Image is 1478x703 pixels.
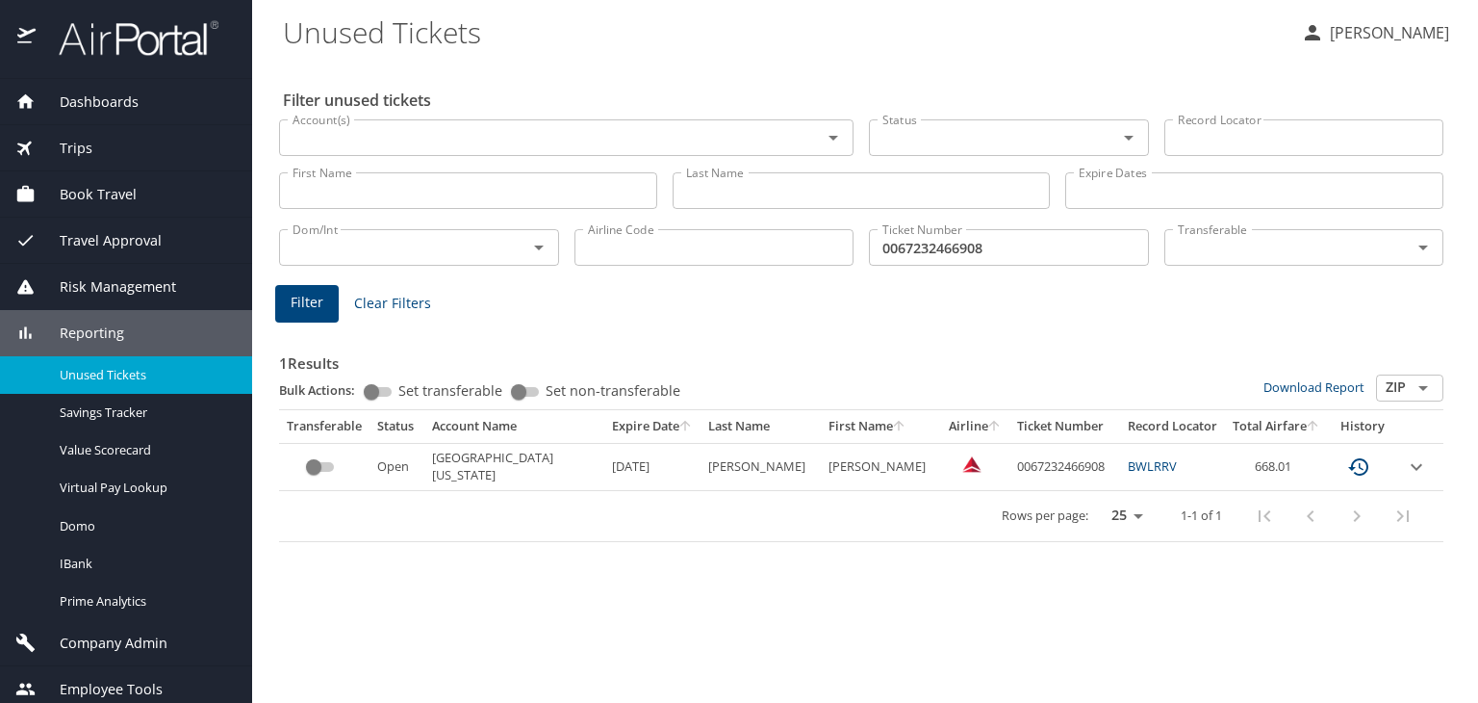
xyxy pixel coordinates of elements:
[398,384,502,398] span: Set transferable
[1410,234,1437,261] button: Open
[36,184,137,205] span: Book Travel
[701,443,821,490] td: [PERSON_NAME]
[279,410,1443,542] table: custom pagination table
[283,2,1286,62] h1: Unused Tickets
[1328,410,1397,443] th: History
[60,592,229,611] span: Prime Analytics
[1263,378,1364,396] a: Download Report
[1324,21,1449,44] p: [PERSON_NAME]
[36,633,167,654] span: Company Admin
[988,421,1002,433] button: sort
[279,381,370,399] p: Bulk Actions:
[1405,456,1428,479] button: expand row
[36,138,92,159] span: Trips
[820,124,847,151] button: Open
[36,679,163,700] span: Employee Tools
[962,455,981,474] img: Delta Airlines
[1181,509,1222,522] p: 1-1 of 1
[36,276,176,298] span: Risk Management
[1225,410,1328,443] th: Total Airfare
[424,410,604,443] th: Account Name
[36,91,139,113] span: Dashboards
[1002,509,1088,522] p: Rows per page:
[1009,443,1120,490] td: 0067232466908
[60,366,229,384] span: Unused Tickets
[546,384,680,398] span: Set non-transferable
[1120,410,1225,443] th: Record Locator
[60,404,229,422] span: Savings Tracker
[1293,15,1457,50] button: [PERSON_NAME]
[60,517,229,535] span: Domo
[893,421,906,433] button: sort
[525,234,552,261] button: Open
[1225,443,1328,490] td: 668.01
[821,443,941,490] td: [PERSON_NAME]
[424,443,604,490] td: [GEOGRAPHIC_DATA][US_STATE]
[275,285,339,323] button: Filter
[1009,410,1120,443] th: Ticket Number
[1410,375,1437,402] button: Open
[1096,502,1150,531] select: rows per page
[38,19,218,57] img: airportal-logo.png
[941,410,1009,443] th: Airline
[1307,421,1320,433] button: sort
[701,410,821,443] th: Last Name
[1128,457,1177,475] a: BWLRRV
[17,19,38,57] img: icon-airportal.png
[346,286,439,322] button: Clear Filters
[821,410,941,443] th: First Name
[604,443,701,490] td: [DATE]
[291,291,323,315] span: Filter
[369,443,424,490] td: Open
[60,441,229,459] span: Value Scorecard
[354,292,431,316] span: Clear Filters
[279,341,1443,375] h3: 1 Results
[60,555,229,573] span: IBank
[369,410,424,443] th: Status
[36,230,162,251] span: Travel Approval
[283,85,1447,116] h2: Filter unused tickets
[679,421,693,433] button: sort
[1115,124,1142,151] button: Open
[287,418,362,435] div: Transferable
[36,323,124,344] span: Reporting
[60,479,229,497] span: Virtual Pay Lookup
[604,410,701,443] th: Expire Date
